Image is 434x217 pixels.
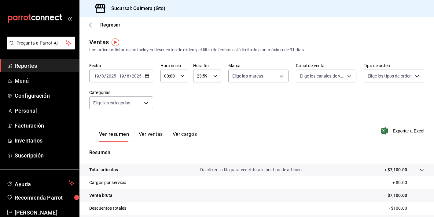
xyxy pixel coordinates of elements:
p: + $0.00 [392,179,424,186]
span: Elige los canales de venta [300,73,345,79]
span: Facturación [15,121,74,130]
span: / [104,74,106,78]
div: Ventas [89,38,109,47]
input: -- [101,74,104,78]
span: [PERSON_NAME] [15,208,74,217]
span: - [117,74,118,78]
label: Hora inicio [160,63,188,68]
span: / [130,74,131,78]
span: Elige los tipos de orden [368,73,412,79]
span: Recomienda Parrot [15,193,74,202]
label: Fecha [89,63,153,68]
button: Regresar [89,22,120,28]
button: Exportar a Excel [382,127,424,135]
span: Ayuda [15,179,66,187]
label: Marca [228,63,289,68]
span: Suscripción [15,151,74,160]
p: Venta bruta [89,192,112,199]
p: Total artículos [89,167,118,173]
span: Configuración [15,92,74,100]
p: Da clic en la fila para ver el detalle por tipo de artículo [200,167,302,173]
span: Regresar [100,22,120,28]
p: Descuentos totales [89,205,126,212]
button: open_drawer_menu [67,16,72,21]
div: navigation tabs [99,131,197,142]
p: Cargos por servicio [89,179,127,186]
span: Personal [15,107,74,115]
p: + $7,100.00 [384,167,407,173]
span: Menú [15,77,74,85]
label: Tipo de orden [364,63,424,68]
input: ---- [106,74,116,78]
button: Ver ventas [139,131,163,142]
button: Ver cargos [173,131,197,142]
span: Elige las categorías [93,100,131,106]
span: Inventarios [15,136,74,145]
h3: Sucursal: Quimera (Gto) [106,5,165,12]
label: Canal de venta [296,63,356,68]
span: Elige las marcas [232,73,263,79]
p: = $7,100.00 [384,192,424,199]
input: -- [127,74,130,78]
div: Los artículos listados no incluyen descuentos de orden y el filtro de fechas está limitado a un m... [89,47,424,53]
span: / [99,74,101,78]
button: Pregunta a Parrot AI [7,37,75,49]
input: ---- [131,74,142,78]
img: Tooltip marker [112,38,119,46]
input: -- [119,74,124,78]
input: -- [94,74,99,78]
button: Ver resumen [99,131,129,142]
span: Pregunta a Parrot AI [17,40,66,46]
label: Hora fin [193,63,221,68]
label: Categorías [89,90,153,95]
span: / [124,74,126,78]
p: - $100.00 [389,205,424,212]
a: Pregunta a Parrot AI [4,44,75,51]
span: Reportes [15,62,74,70]
p: Resumen [89,149,424,156]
